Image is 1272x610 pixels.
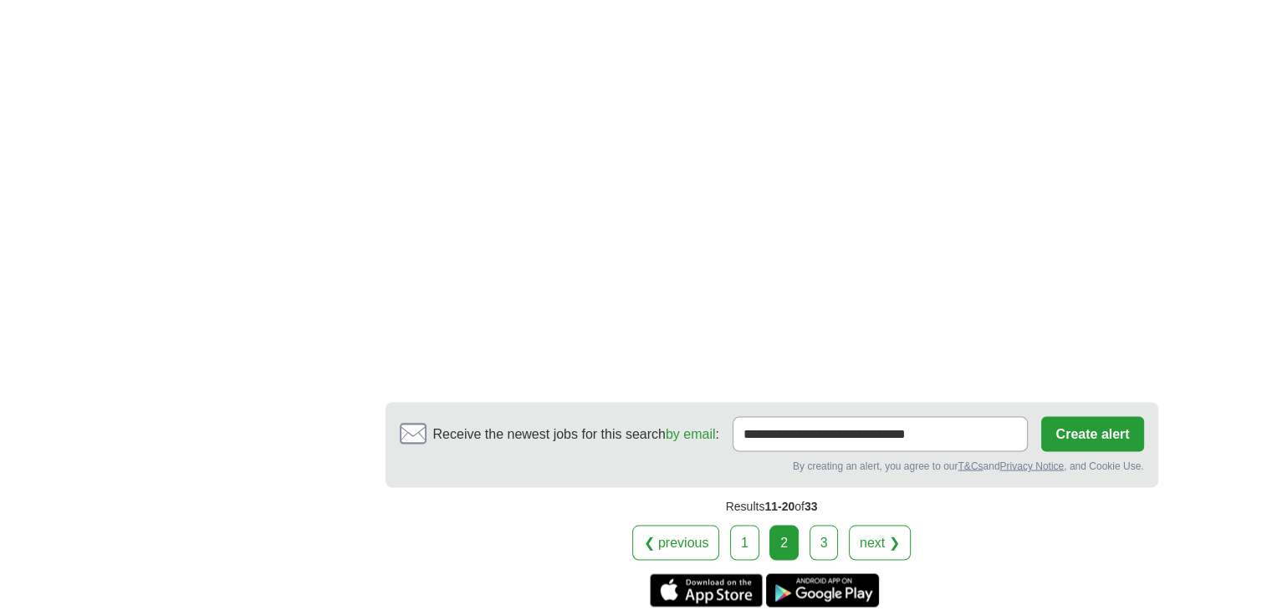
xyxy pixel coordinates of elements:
div: By creating an alert, you agree to our and , and Cookie Use. [400,458,1144,473]
a: by email [666,426,716,440]
a: ❮ previous [632,525,719,560]
button: Create alert [1041,416,1143,451]
div: Results of [386,487,1158,525]
a: Privacy Notice [999,460,1064,471]
span: Receive the newest jobs for this search : [433,424,719,444]
div: 2 [769,525,799,560]
a: Get the iPhone app [650,573,763,607]
a: 1 [730,525,759,560]
a: T&Cs [958,460,983,471]
span: 33 [805,499,818,512]
span: 11-20 [764,499,794,512]
a: Get the Android app [766,573,879,607]
a: 3 [810,525,839,560]
a: next ❯ [849,525,911,560]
